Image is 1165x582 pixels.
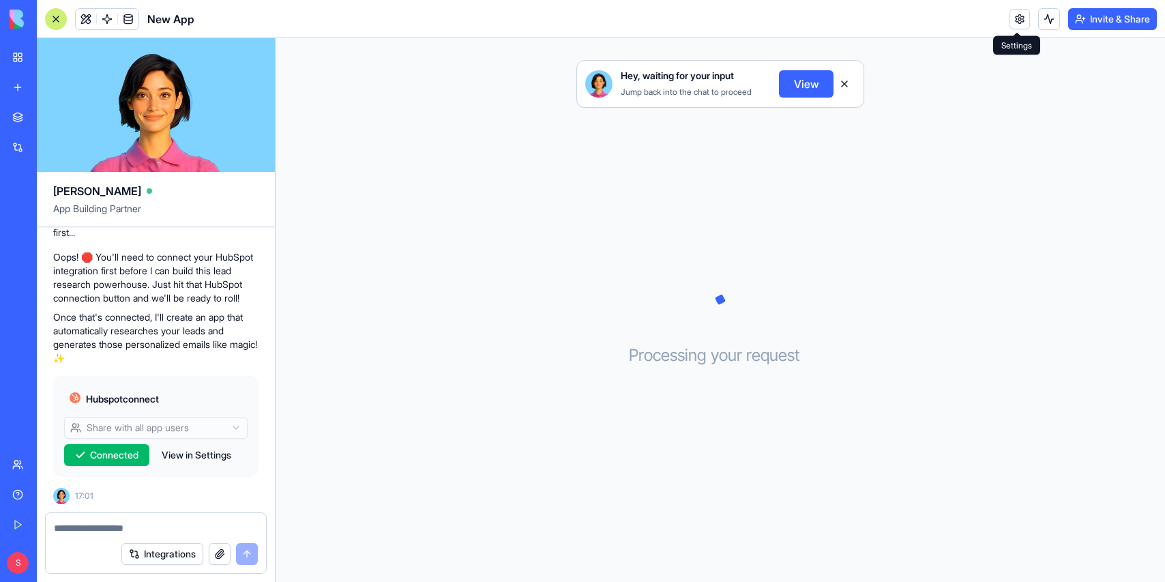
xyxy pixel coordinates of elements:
p: Once that's connected, I'll create an app that automatically researches your leads and generates ... [53,310,259,365]
span: App Building Partner [53,202,259,227]
img: Ella_00000_wcx2te.png [585,70,613,98]
button: View in Settings [155,444,238,466]
span: Connected [90,448,138,462]
span: S [7,552,29,574]
button: Integrations [121,543,203,565]
span: [PERSON_NAME] [53,183,141,199]
p: Oops! 🛑 You'll need to connect your HubSpot integration first before I can build this lead resear... [53,250,259,305]
span: Jump back into the chat to proceed [621,87,752,97]
button: Connected [64,444,149,466]
span: Hubspot connect [86,392,159,406]
span: New App [147,11,194,27]
div: Settings [993,36,1040,55]
button: View [779,70,834,98]
button: Invite & Share [1068,8,1157,30]
h3: Processing your request [629,345,812,366]
span: 17:01 [75,491,93,501]
img: hubspot [70,392,80,403]
img: logo [10,10,94,29]
span: Hey, waiting for your input [621,69,734,83]
img: Ella_00000_wcx2te.png [53,488,70,504]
